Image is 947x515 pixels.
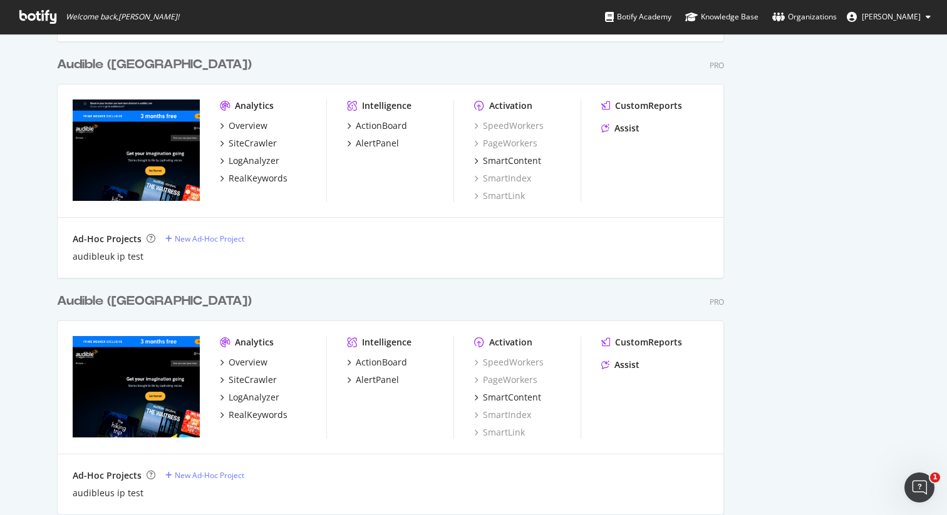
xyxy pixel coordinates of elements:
div: AlertPanel [356,374,399,386]
a: audibleus ip test [73,487,143,499]
a: CustomReports [601,99,682,112]
a: SpeedWorkers [474,120,544,132]
div: Analytics [235,99,274,112]
span: Close [118,25,163,70]
a: AlertPanel [347,137,399,150]
div: SiteCrawler [229,374,277,386]
a: ActionBoard [347,356,407,369]
div: Overview [229,356,267,369]
div: ActionBoard [356,120,407,132]
div: RealKeywords [229,409,287,421]
img: audible.co.uk [73,99,200,201]
div: CustomReports [615,99,682,112]
div: Pro [710,60,724,71]
a: New Ad-Hoc Project [165,233,244,244]
a: SmartContent [474,391,541,404]
div: Assist [614,122,639,135]
div: Ad-Hoc Projects [73,233,142,245]
div: Intelligence [362,336,411,349]
div: Organizations [772,11,837,23]
div: Analytics [235,336,274,349]
div: AlertPanel [356,137,399,150]
a: Audible ([GEOGRAPHIC_DATA]) [57,56,257,74]
iframe: Intercom live chat [904,472,934,502]
a: Assist [601,359,639,371]
img: audible.com [73,336,200,437]
a: AlertPanel [347,374,399,386]
a: CustomReports [601,336,682,349]
div: LogAnalyzer [229,155,279,167]
a: New Ad-Hoc Project [165,470,244,481]
a: PageWorkers [474,374,537,386]
a: SmartIndex [474,409,531,421]
a: SiteCrawler [220,374,277,386]
div: Audible ([GEOGRAPHIC_DATA]) [57,292,252,310]
a: RealKeywords [220,172,287,185]
a: LogAnalyzer [220,391,279,404]
a: RealKeywords [220,409,287,421]
div: New Ad-Hoc Project [175,470,244,481]
div: New Ad-Hoc Project [175,233,244,244]
a: SmartIndex [474,172,531,185]
div: SiteCrawler [229,137,277,150]
a: SmartContent [474,155,541,167]
div: CustomReports [615,336,682,349]
div: Ad-Hoc Projects [73,469,142,482]
button: [PERSON_NAME] [837,7,941,27]
div: ActionBoard [356,356,407,369]
a: Overview [220,120,267,132]
span: 1 [930,472,940,482]
a: LogAnalyzer [220,155,279,167]
a: SpeedWorkers [474,356,544,369]
img: Profile image for Colleen [40,40,60,60]
span: Annie Werbler [862,11,921,22]
div: Activation [489,336,532,349]
a: audibleuk ip test [73,250,143,263]
div: Activation [489,99,532,112]
div: Pro [710,297,724,307]
div: SmartContent [483,391,541,404]
div: RealKeywords [229,172,287,185]
div: LogAnalyzer [229,391,279,404]
div: SmartContent [483,155,541,167]
a: Audible ([GEOGRAPHIC_DATA]) [57,292,257,310]
div: Knowledge Base [685,11,758,23]
div: Overview [229,120,267,132]
div: Audible ([GEOGRAPHIC_DATA]) [57,56,252,74]
div: Botify Academy [605,11,671,23]
span: Welcome back, [PERSON_NAME] ! [66,12,179,22]
a: Assist [601,122,639,135]
a: SmartLink [474,426,525,439]
span: [PERSON_NAME] [70,45,146,54]
a: PageWorkers [474,137,537,150]
a: ActionBoard [347,120,407,132]
a: SiteCrawler [220,137,277,150]
div: Assist [614,359,639,371]
a: SmartLink [474,190,525,202]
div: Intelligence [362,99,411,112]
a: Overview [220,356,267,369]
